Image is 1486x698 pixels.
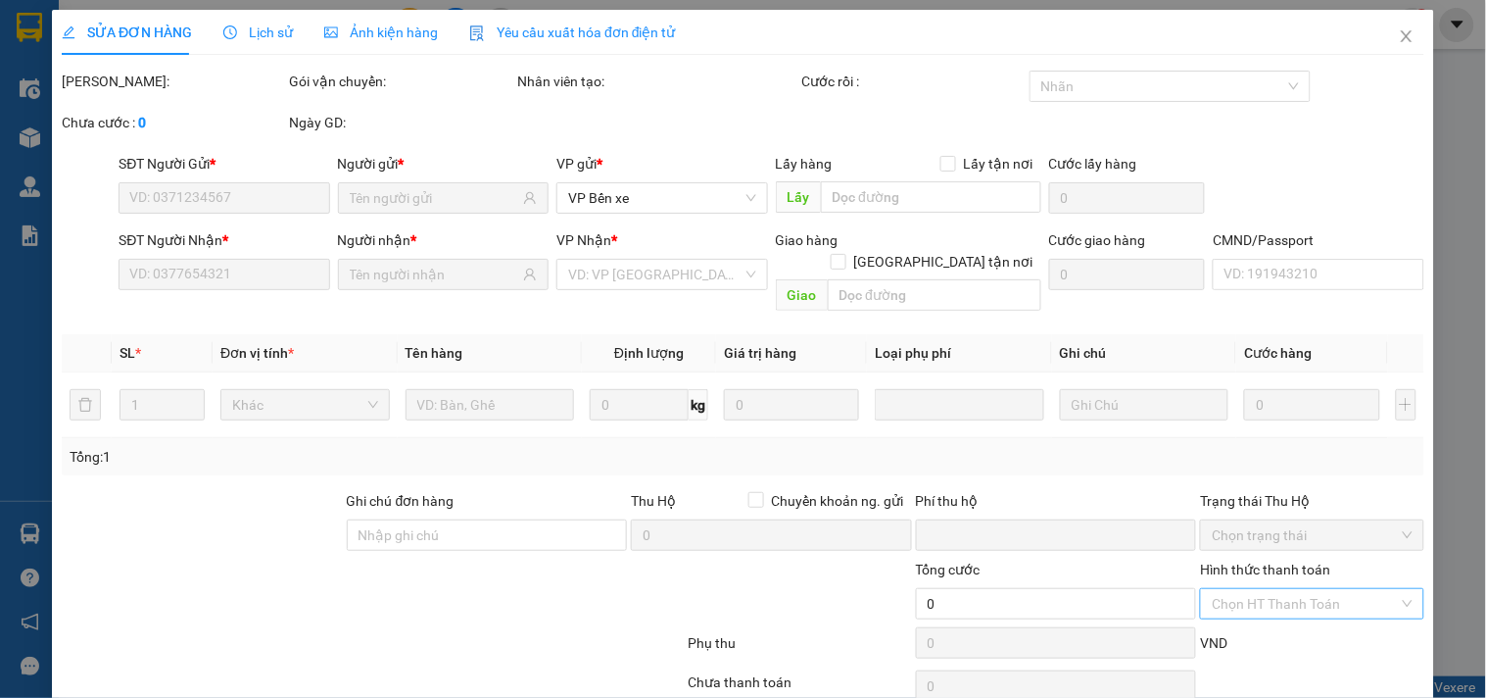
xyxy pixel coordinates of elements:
[867,334,1052,373] th: Loại phụ phí
[70,446,575,468] div: Tổng: 1
[631,493,676,509] span: Thu Hộ
[1052,334,1237,373] th: Ghi chú
[776,232,839,248] span: Giao hàng
[689,389,708,421] span: kg
[350,264,519,285] input: Tên người nhận
[290,71,513,92] div: Gói vận chuyển:
[846,251,1041,273] span: [GEOGRAPHIC_DATA] tận nơi
[776,279,828,311] span: Giao
[138,115,146,130] b: 0
[1049,182,1206,214] input: Cước lấy hàng
[338,153,549,174] div: Người gửi
[1049,156,1137,172] label: Cước lấy hàng
[1396,389,1416,421] button: plus
[517,71,798,92] div: Nhân viên tạo:
[350,187,519,209] input: Tên người gửi
[1200,562,1330,577] label: Hình thức thanh toán
[1399,28,1414,44] span: close
[916,490,1197,520] div: Phí thu hộ
[523,191,537,205] span: user
[406,345,463,361] span: Tên hàng
[568,183,755,213] span: VP Bến xe
[724,389,859,421] input: 0
[821,181,1041,213] input: Dọc đường
[232,390,378,420] span: Khác
[469,25,485,41] img: icon
[290,112,513,133] div: Ngày GD:
[523,268,537,281] span: user
[70,389,101,421] button: delete
[1213,229,1423,251] div: CMND/Passport
[1212,521,1412,550] span: Chọn trạng thái
[1200,490,1423,512] div: Trạng thái Thu Hộ
[776,156,833,172] span: Lấy hàng
[1060,389,1229,421] input: Ghi Chú
[916,562,981,577] span: Tổng cước
[223,25,293,40] span: Lịch sử
[347,493,455,509] label: Ghi chú đơn hàng
[1049,232,1146,248] label: Cước giao hàng
[764,490,912,512] span: Chuyển khoản ng. gửi
[802,71,1026,92] div: Cước rồi :
[776,181,821,213] span: Lấy
[62,112,285,133] div: Chưa cước :
[62,25,192,40] span: SỬA ĐƠN HÀNG
[1200,635,1227,651] span: VND
[324,25,438,40] span: Ảnh kiện hàng
[220,345,294,361] span: Đơn vị tính
[1244,389,1379,421] input: 0
[62,71,285,92] div: [PERSON_NAME]:
[1244,345,1312,361] span: Cước hàng
[614,345,684,361] span: Định lượng
[828,279,1041,311] input: Dọc đường
[347,520,628,551] input: Ghi chú đơn hàng
[223,25,237,39] span: clock-circle
[469,25,676,40] span: Yêu cầu xuất hóa đơn điện tử
[1049,259,1206,290] input: Cước giao hàng
[338,229,549,251] div: Người nhận
[724,345,796,361] span: Giá trị hàng
[556,153,767,174] div: VP gửi
[686,632,913,667] div: Phụ thu
[556,232,611,248] span: VP Nhận
[1379,10,1434,65] button: Close
[406,389,575,421] input: VD: Bàn, Ghế
[119,153,329,174] div: SĐT Người Gửi
[120,345,135,361] span: SL
[324,25,338,39] span: picture
[956,153,1041,174] span: Lấy tận nơi
[62,25,75,39] span: edit
[119,229,329,251] div: SĐT Người Nhận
